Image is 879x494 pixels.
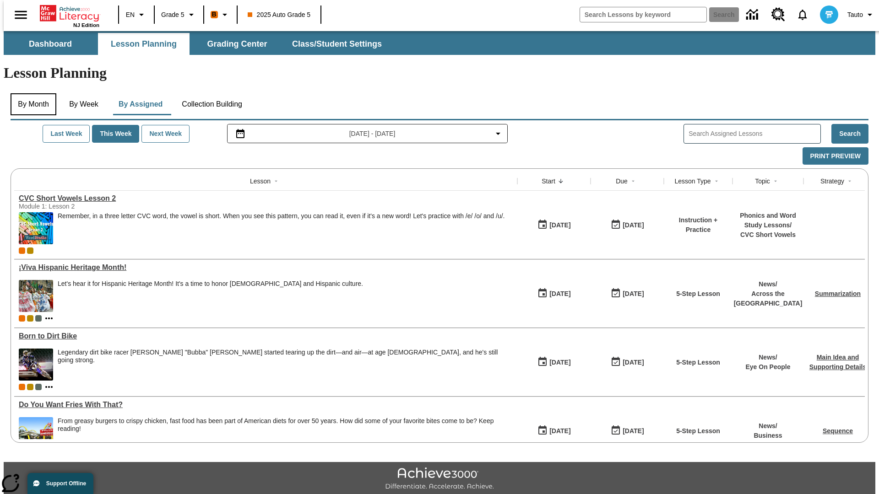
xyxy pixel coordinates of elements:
[734,279,803,289] p: News /
[43,125,90,143] button: Last Week
[27,473,93,494] button: Support Offline
[19,401,513,409] a: Do You Want Fries With That?, Lessons
[19,247,25,254] div: Current Class
[58,280,363,288] div: Let's hear it for Hispanic Heritage Month! It's a time to honor [DEMOGRAPHIC_DATA] and Hispanic c...
[212,9,217,20] span: B
[623,220,644,231] div: [DATE]
[349,129,396,139] span: [DATE] - [DATE]
[207,39,267,49] span: Grading Center
[19,263,513,272] a: ¡Viva Hispanic Heritage Month! , Lessons
[157,6,201,23] button: Grade: Grade 5, Select a grade
[580,7,706,22] input: search field
[19,384,25,390] div: Current Class
[19,203,156,210] div: Module 1: Lesson 2
[623,425,644,437] div: [DATE]
[549,425,570,437] div: [DATE]
[754,421,782,431] p: News /
[141,125,190,143] button: Next Week
[174,93,250,115] button: Collection Building
[207,6,234,23] button: Boost Class color is orange. Change class color
[608,285,647,302] button: 10/15/25: Last day the lesson can be accessed
[534,216,574,234] button: 10/16/25: First time the lesson was available
[19,332,513,340] div: Born to Dirt Bike
[7,1,34,28] button: Open side menu
[689,127,820,140] input: Search Assigned Lessons
[58,417,513,433] div: From greasy burgers to crispy chicken, fast food has been part of American diets for over 50 year...
[823,427,853,435] a: Sequence
[122,6,151,23] button: Language: EN, Select a language
[549,357,570,368] div: [DATE]
[43,313,54,324] button: Show more classes
[58,280,363,312] div: Let's hear it for Hispanic Heritage Month! It's a time to honor Hispanic Americans and Hispanic c...
[741,2,766,27] a: Data Center
[820,5,838,24] img: avatar image
[493,128,504,139] svg: Collapse Date Range Filter
[791,3,814,27] a: Notifications
[43,381,54,392] button: Show more classes
[803,147,868,165] button: Print Preview
[111,39,177,49] span: Lesson Planning
[674,177,711,186] div: Lesson Type
[831,124,868,144] button: Search
[4,31,875,55] div: SubNavbar
[19,280,53,312] img: A photograph of Hispanic women participating in a parade celebrating Hispanic culture. The women ...
[46,480,86,487] span: Support Offline
[292,39,382,49] span: Class/Student Settings
[161,10,184,20] span: Grade 5
[820,177,844,186] div: Strategy
[616,177,628,186] div: Due
[534,285,574,302] button: 10/15/25: First time the lesson was available
[549,288,570,300] div: [DATE]
[745,362,790,372] p: Eye On People
[668,215,728,235] p: Instruction + Practice
[385,467,494,491] img: Achieve3000 Differentiate Accelerate Achieve
[19,212,53,244] img: CVC Short Vowels Lesson 2.
[676,289,720,299] p: 5-Step Lesson
[271,176,282,187] button: Sort
[19,315,25,322] div: Current Class
[815,290,861,297] a: Summarization
[549,220,570,231] div: [DATE]
[608,216,647,234] button: 10/16/25: Last day the lesson can be accessed
[734,289,803,308] p: Across the [GEOGRAPHIC_DATA]
[61,93,107,115] button: By Week
[27,247,33,254] div: New 2025 class
[19,194,513,203] a: CVC Short Vowels Lesson 2, Lessons
[35,315,42,322] div: OL 2025 Auto Grade 6
[19,263,513,272] div: ¡Viva Hispanic Heritage Month!
[4,33,390,55] div: SubNavbar
[847,10,863,20] span: Tauto
[58,212,505,244] span: Remember, in a three letter CVC word, the vowel is short. When you see this pattern, you can read...
[19,349,53,381] img: Motocross racer James Stewart flies through the air on his dirt bike.
[73,22,99,28] span: NJ Edition
[844,176,855,187] button: Sort
[11,93,56,115] button: By Month
[40,4,99,22] a: Home
[814,3,844,27] button: Select a new avatar
[745,353,790,362] p: News /
[111,93,170,115] button: By Assigned
[29,39,72,49] span: Dashboard
[623,357,644,368] div: [DATE]
[737,211,799,230] p: Phonics and Word Study Lessons /
[755,177,770,186] div: Topic
[5,33,96,55] button: Dashboard
[542,177,555,186] div: Start
[555,176,566,187] button: Sort
[27,384,33,390] div: New 2025 class
[58,349,513,381] div: Legendary dirt bike racer James "Bubba" Stewart started tearing up the dirt—and air—at age 4, and...
[766,2,791,27] a: Resource Center, Will open in new tab
[844,6,879,23] button: Profile/Settings
[27,315,33,322] span: New 2025 class
[534,422,574,440] button: 10/15/25: First time the lesson was available
[754,431,782,440] p: Business
[92,125,139,143] button: This Week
